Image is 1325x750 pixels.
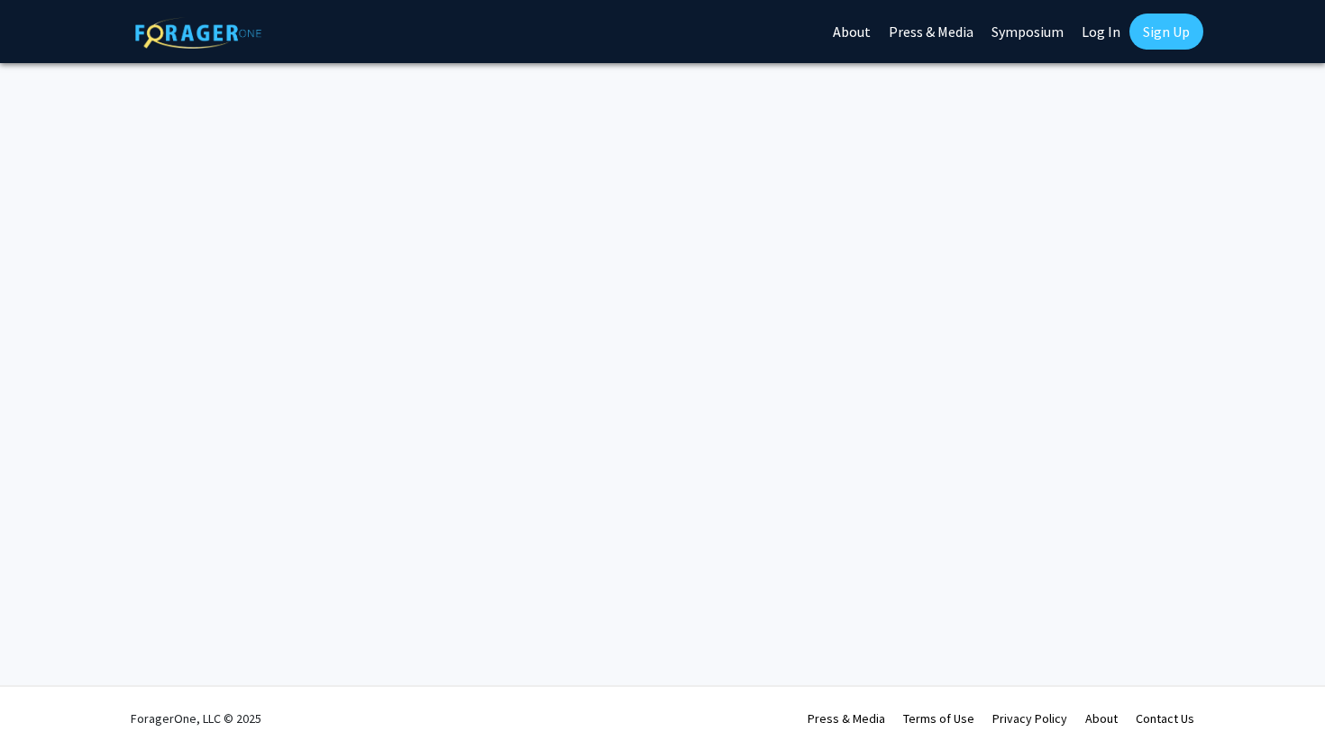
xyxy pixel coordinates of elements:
img: ForagerOne Logo [135,17,261,49]
a: About [1085,710,1118,727]
a: Press & Media [808,710,885,727]
a: Sign Up [1129,14,1203,50]
a: Terms of Use [903,710,974,727]
a: Contact Us [1136,710,1194,727]
div: ForagerOne, LLC © 2025 [131,687,261,750]
a: Privacy Policy [992,710,1067,727]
